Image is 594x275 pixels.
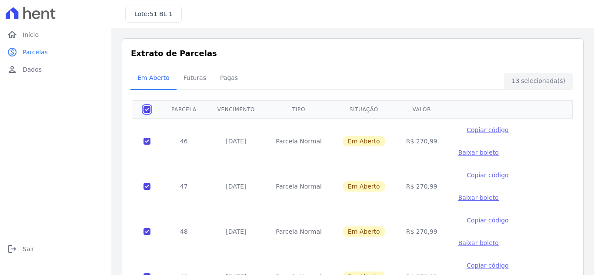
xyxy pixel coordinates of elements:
span: Início [23,30,39,39]
td: R$ 270,99 [396,209,448,254]
button: Copiar código [458,216,517,225]
td: Parcela Normal [265,118,332,164]
th: Valor [396,100,448,118]
td: R$ 270,99 [396,164,448,209]
span: 51 BL 1 [150,10,173,17]
span: Copiar código [467,126,508,133]
a: Em Aberto [130,67,177,90]
span: Copiar código [467,172,508,179]
span: Em Aberto [343,226,385,237]
span: Baixar boleto [458,239,499,246]
a: personDados [3,61,108,78]
button: Copiar código [458,261,517,270]
th: Vencimento [207,100,265,118]
td: 48 [161,209,207,254]
a: Baixar boleto [458,239,499,247]
span: Baixar boleto [458,149,499,156]
i: person [7,64,17,75]
a: paidParcelas [3,43,108,61]
i: logout [7,244,17,254]
td: 46 [161,118,207,164]
a: Baixar boleto [458,193,499,202]
td: [DATE] [207,209,265,254]
span: Dados [23,65,42,74]
i: paid [7,47,17,57]
td: Parcela Normal [265,209,332,254]
td: [DATE] [207,164,265,209]
button: Copiar código [458,126,517,134]
h3: Lote: [134,10,173,19]
a: homeInício [3,26,108,43]
td: [DATE] [207,118,265,164]
a: Futuras [177,67,213,90]
th: Tipo [265,100,332,118]
td: Parcela Normal [265,164,332,209]
td: 47 [161,164,207,209]
button: Copiar código [458,171,517,179]
span: Em Aberto [343,181,385,192]
td: R$ 270,99 [396,118,448,164]
span: Pagas [215,69,243,86]
h3: Extrato de Parcelas [131,47,574,59]
th: Parcela [161,100,207,118]
span: Copiar código [467,217,508,224]
span: Em Aberto [132,69,175,86]
a: Pagas [213,67,245,90]
span: Baixar boleto [458,194,499,201]
a: logoutSair [3,240,108,258]
span: Copiar código [467,262,508,269]
span: Futuras [178,69,211,86]
span: Em Aberto [343,136,385,146]
i: home [7,30,17,40]
span: Parcelas [23,48,48,56]
a: Baixar boleto [458,148,499,157]
span: Sair [23,245,34,253]
th: Situação [332,100,396,118]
